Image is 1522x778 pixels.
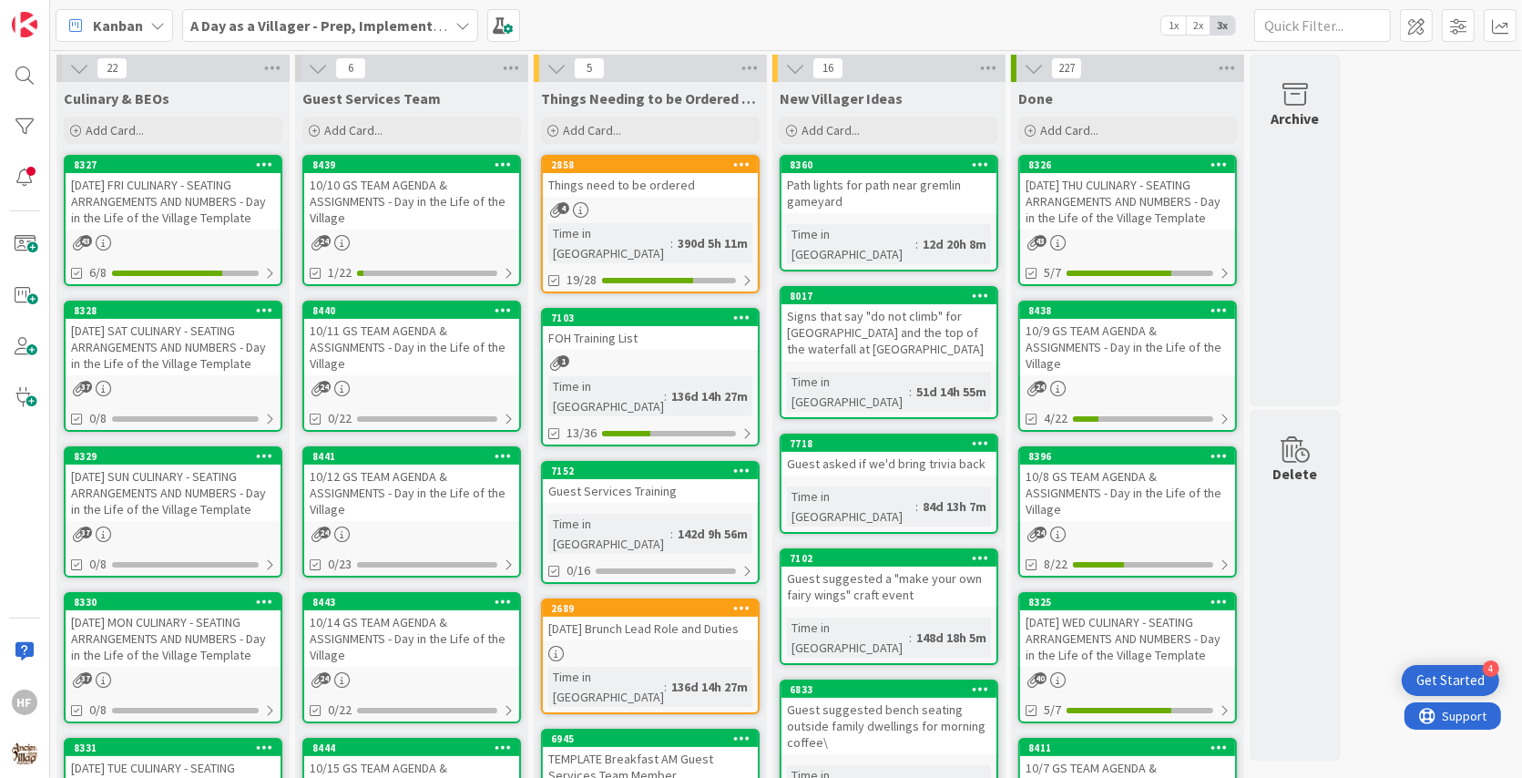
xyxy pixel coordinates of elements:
span: 24 [319,381,331,393]
div: 8331 [66,740,281,756]
div: 8326 [1028,159,1235,171]
div: 8396 [1028,450,1235,463]
div: 7152Guest Services Training [543,463,758,503]
span: Add Card... [324,122,383,138]
div: 8360Path lights for path near gremlin gameyard [781,157,996,213]
span: : [670,233,673,253]
div: 4 [1483,660,1499,677]
div: FOH Training List [543,326,758,350]
div: 7718Guest asked if we'd bring trivia back [781,435,996,476]
span: 24 [1035,527,1047,538]
div: Path lights for path near gremlin gameyard [781,173,996,213]
div: 8411 [1020,740,1235,756]
span: 1/22 [328,263,352,282]
div: Delete [1273,463,1318,485]
div: 8360 [790,159,996,171]
div: Time in [GEOGRAPHIC_DATA] [548,667,664,707]
div: Get Started [1416,671,1485,690]
div: 8439 [312,159,519,171]
span: : [664,386,667,406]
div: 7103 [543,310,758,326]
span: 37 [80,527,92,538]
div: Guest suggested bench seating outside family dwellings for morning coffee\ [781,698,996,754]
div: 10/10 GS TEAM AGENDA & ASSIGNMENTS - Day in the Life of the Village [304,173,519,230]
div: 7102 [790,552,996,565]
span: 0/23 [328,555,352,574]
div: 12d 20h 8m [918,234,991,254]
div: 843910/10 GS TEAM AGENDA & ASSIGNMENTS - Day in the Life of the Village [304,157,519,230]
span: Guest Services Team [302,89,441,107]
div: Open Get Started checklist, remaining modules: 4 [1402,665,1499,696]
span: : [915,234,918,254]
span: 37 [80,381,92,393]
div: 10/14 GS TEAM AGENDA & ASSIGNMENTS - Day in the Life of the Village [304,610,519,667]
div: Time in [GEOGRAPHIC_DATA] [548,376,664,416]
div: [DATE] THU CULINARY - SEATING ARRANGEMENTS AND NUMBERS - Day in the Life of the Village Template [1020,173,1235,230]
div: 8439 [304,157,519,173]
div: 844010/11 GS TEAM AGENDA & ASSIGNMENTS - Day in the Life of the Village [304,302,519,375]
span: : [909,628,912,648]
span: 0/8 [89,409,107,428]
div: 6833Guest suggested bench seating outside family dwellings for morning coffee\ [781,681,996,754]
span: 16 [812,57,843,79]
div: Time in [GEOGRAPHIC_DATA] [548,514,670,554]
div: 839610/8 GS TEAM AGENDA & ASSIGNMENTS - Day in the Life of the Village [1020,448,1235,521]
img: avatar [12,741,37,766]
div: 7718 [781,435,996,452]
span: Add Card... [1040,122,1098,138]
div: 2689 [551,602,758,615]
div: [DATE] Brunch Lead Role and Duties [543,617,758,640]
div: Time in [GEOGRAPHIC_DATA] [787,224,915,264]
span: 1x [1161,16,1186,35]
span: 13/36 [567,424,597,443]
div: 8325[DATE] WED CULINARY - SEATING ARRANGEMENTS AND NUMBERS - Day in the Life of the Village Template [1020,594,1235,667]
div: Guest Services Training [543,479,758,503]
span: 3x [1210,16,1235,35]
div: 7103FOH Training List [543,310,758,350]
div: 2858Things need to be ordered [543,157,758,197]
div: Archive [1272,107,1320,129]
span: 2x [1186,16,1210,35]
div: 8017 [781,288,996,304]
span: Add Card... [86,122,144,138]
div: 8327[DATE] FRI CULINARY - SEATING ARRANGEMENTS AND NUMBERS - Day in the Life of the Village Template [66,157,281,230]
span: 0/8 [89,701,107,720]
div: Guest suggested a "make your own fairy wings" craft event [781,567,996,607]
span: 24 [319,235,331,247]
span: 24 [1035,381,1047,393]
div: 10/9 GS TEAM AGENDA & ASSIGNMENTS - Day in the Life of the Village [1020,319,1235,375]
span: 0/16 [567,561,590,580]
span: : [909,382,912,402]
div: 8330[DATE] MON CULINARY - SEATING ARRANGEMENTS AND NUMBERS - Day in the Life of the Village Template [66,594,281,667]
div: 7152 [543,463,758,479]
div: [DATE] WED CULINARY - SEATING ARRANGEMENTS AND NUMBERS - Day in the Life of the Village Template [1020,610,1235,667]
span: 6 [335,57,366,79]
b: A Day as a Villager - Prep, Implement and Execute [190,16,516,35]
div: 8440 [304,302,519,319]
div: 8444 [304,740,519,756]
span: 40 [1035,672,1047,684]
div: 8017 [790,290,996,302]
span: 5/7 [1044,263,1061,282]
div: 2858 [551,159,758,171]
div: Signs that say "do not climb" for [GEOGRAPHIC_DATA] and the top of the waterfall at [GEOGRAPHIC_D... [781,304,996,361]
div: 8438 [1020,302,1235,319]
div: 8331 [74,742,281,754]
span: 8/22 [1044,555,1067,574]
img: Visit kanbanzone.com [12,12,37,37]
div: 8441 [312,450,519,463]
div: 2689[DATE] Brunch Lead Role and Duties [543,600,758,640]
div: 7152 [551,465,758,477]
div: 8326[DATE] THU CULINARY - SEATING ARRANGEMENTS AND NUMBERS - Day in the Life of the Village Template [1020,157,1235,230]
div: 10/11 GS TEAM AGENDA & ASSIGNMENTS - Day in the Life of the Village [304,319,519,375]
div: Time in [GEOGRAPHIC_DATA] [787,486,915,527]
div: Time in [GEOGRAPHIC_DATA] [548,223,670,263]
div: [DATE] MON CULINARY - SEATING ARRANGEMENTS AND NUMBERS - Day in the Life of the Village Template [66,610,281,667]
div: 8440 [312,304,519,317]
span: 227 [1051,57,1082,79]
span: 5/7 [1044,701,1061,720]
div: 2858 [543,157,758,173]
div: 8330 [74,596,281,609]
span: : [664,677,667,697]
span: 0/22 [328,701,352,720]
